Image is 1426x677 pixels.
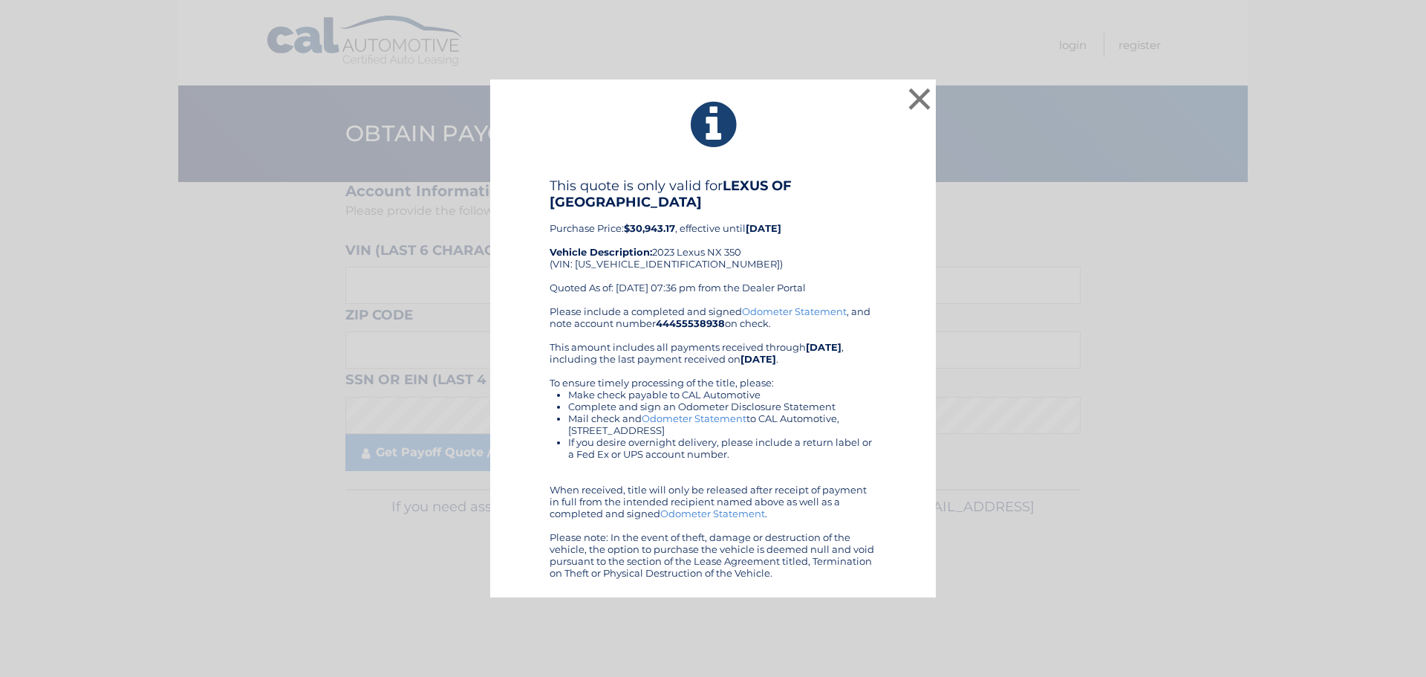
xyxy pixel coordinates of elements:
li: Complete and sign an Odometer Disclosure Statement [568,401,876,412]
b: [DATE] [746,222,781,234]
div: Purchase Price: , effective until 2023 Lexus NX 350 (VIN: [US_VEHICLE_IDENTIFICATION_NUMBER]) Quo... [550,178,876,305]
button: × [905,84,934,114]
b: $30,943.17 [624,222,675,234]
li: Make check payable to CAL Automotive [568,389,876,401]
div: Please include a completed and signed , and note account number on check. This amount includes al... [550,305,876,579]
b: [DATE] [740,353,776,365]
a: Odometer Statement [742,305,847,317]
h4: This quote is only valid for [550,178,876,210]
b: 44455538938 [656,317,725,329]
li: If you desire overnight delivery, please include a return label or a Fed Ex or UPS account number. [568,436,876,460]
strong: Vehicle Description: [550,246,652,258]
li: Mail check and to CAL Automotive, [STREET_ADDRESS] [568,412,876,436]
a: Odometer Statement [642,412,746,424]
b: LEXUS OF [GEOGRAPHIC_DATA] [550,178,792,210]
a: Odometer Statement [660,508,765,519]
b: [DATE] [806,341,841,353]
